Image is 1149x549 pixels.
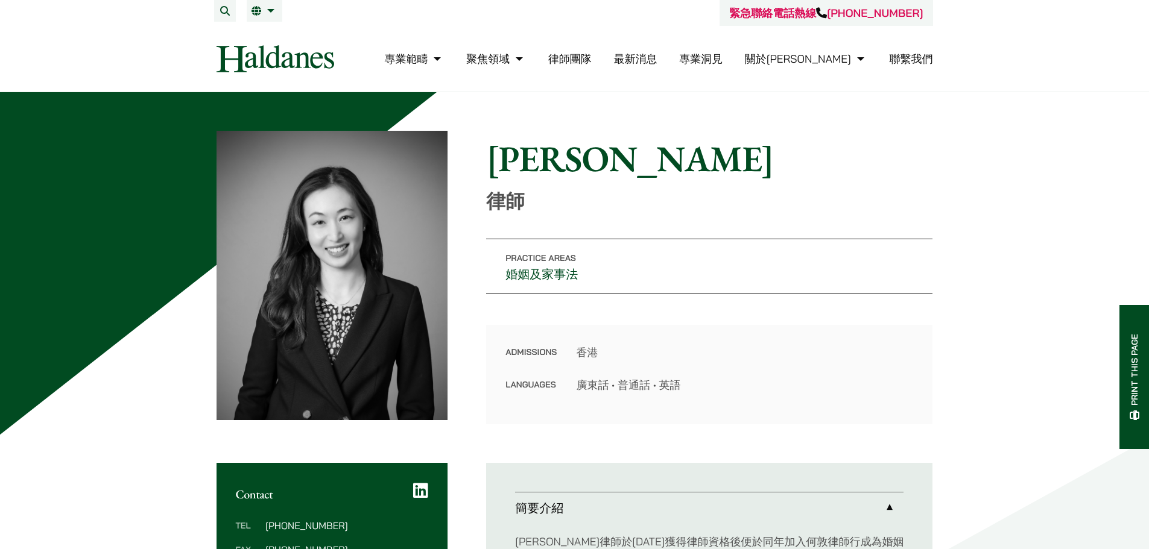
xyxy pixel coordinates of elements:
[466,52,526,66] a: 聚焦領域
[505,344,557,377] dt: Admissions
[505,377,557,393] dt: Languages
[745,52,867,66] a: 關於何敦
[413,482,428,499] a: LinkedIn
[576,344,913,360] dd: 香港
[486,190,932,213] p: 律師
[236,521,261,545] dt: Tel
[486,137,932,180] h1: [PERSON_NAME]
[613,52,657,66] a: 最新消息
[505,266,578,282] a: 婚姻及家事法
[505,253,576,263] span: Practice Areas
[217,45,334,72] img: Logo of Haldanes
[384,52,444,66] a: 專業範疇
[236,487,429,501] h2: Contact
[890,52,933,66] a: 聯繫我們
[252,6,277,16] a: 繁
[576,377,913,393] dd: 廣東話 • 普通話 • 英語
[729,6,923,20] a: 緊急聯絡電話熱線[PHONE_NUMBER]
[515,492,904,524] a: 簡要介紹
[679,52,723,66] a: 專業洞見
[265,521,428,530] dd: [PHONE_NUMBER]
[548,52,592,66] a: 律師團隊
